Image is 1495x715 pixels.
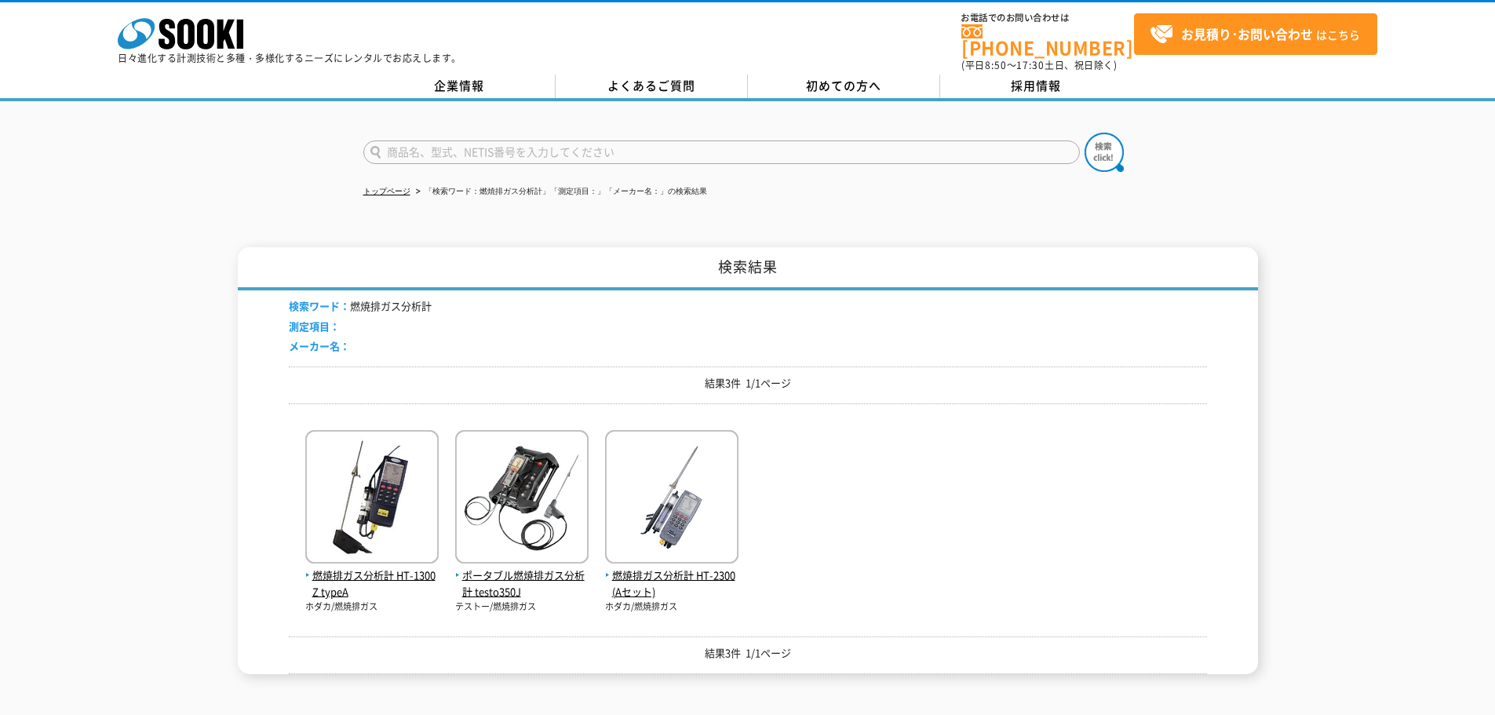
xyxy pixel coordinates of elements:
[363,187,410,195] a: トップページ
[289,375,1207,392] p: 結果3件 1/1ページ
[118,53,461,63] p: 日々進化する計測技術と多種・多様化するニーズにレンタルでお応えします。
[289,338,350,353] span: メーカー名：
[305,600,439,614] p: ホダカ/燃焼排ガス
[748,75,940,98] a: 初めての方へ
[363,140,1080,164] input: 商品名、型式、NETIS番号を入力してください
[363,75,556,98] a: 企業情報
[1181,24,1313,43] strong: お見積り･お問い合わせ
[455,551,589,600] a: ポータブル燃焼排ガス分析計 testo350J
[605,430,738,567] img: HT-2300(Aセット)
[413,184,707,200] li: 「検索ワード：燃焼排ガス分析計」「測定項目：」「メーカー名：」の検索結果
[289,298,432,315] li: 燃焼排ガス分析計
[305,567,439,600] span: 燃焼排ガス分析計 HT-1300Z typeA
[1085,133,1124,172] img: btn_search.png
[605,600,738,614] p: ホダカ/燃焼排ガス
[455,567,589,600] span: ポータブル燃焼排ガス分析計 testo350J
[289,319,340,334] span: 測定項目：
[961,58,1117,72] span: (平日 ～ 土日、祝日除く)
[985,58,1007,72] span: 8:50
[1150,23,1360,46] span: はこちら
[289,298,350,313] span: 検索ワード：
[940,75,1132,98] a: 採用情報
[556,75,748,98] a: よくあるご質問
[961,13,1134,23] span: お電話でのお問い合わせは
[1016,58,1045,72] span: 17:30
[455,430,589,567] img: testo350J
[605,551,738,600] a: 燃焼排ガス分析計 HT-2300(Aセット)
[961,24,1134,57] a: [PHONE_NUMBER]
[1134,13,1377,55] a: お見積り･お問い合わせはこちら
[605,567,738,600] span: 燃焼排ガス分析計 HT-2300(Aセット)
[305,430,439,567] img: HT-1300Z typeA
[238,247,1258,290] h1: 検索結果
[289,645,1207,662] p: 結果3件 1/1ページ
[305,551,439,600] a: 燃焼排ガス分析計 HT-1300Z typeA
[806,77,881,94] span: 初めての方へ
[455,600,589,614] p: テストー/燃焼排ガス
